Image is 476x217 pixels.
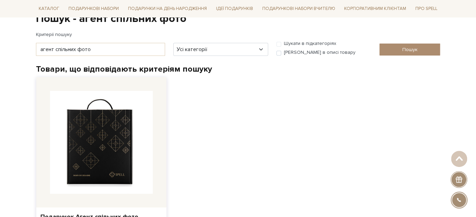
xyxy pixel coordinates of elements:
input: [PERSON_NAME] в описі товару [276,51,281,56]
a: Корпоративним клієнтам [341,3,409,14]
a: Подарунки на День народження [125,3,210,14]
input: Пошук [379,44,440,56]
label: [PERSON_NAME] в описі товару [284,49,355,56]
a: Каталог [36,3,62,14]
a: Про Spell [413,3,440,14]
a: Подарункові набори Вчителю [259,3,338,14]
a: Подарункові набори [66,3,122,14]
label: Шукати в підкатегоріях [284,40,336,47]
img: Подарунок Агент спільних фото [50,91,153,194]
label: Критерії пошуку [36,28,72,40]
a: Ідеї подарунків [213,3,255,14]
h1: Пошук - агент спільних фото [36,12,440,26]
h2: Товари, що відповідають критеріям пошуку [36,64,440,74]
input: Ключові слова [36,43,165,56]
